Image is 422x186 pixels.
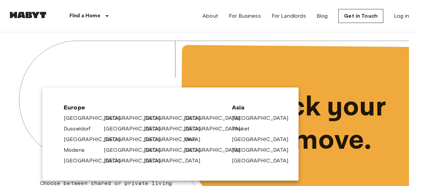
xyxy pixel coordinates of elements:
[232,103,277,111] span: Asia
[104,125,167,133] a: [GEOGRAPHIC_DATA]
[104,135,167,143] a: [GEOGRAPHIC_DATA]
[104,146,167,154] a: [GEOGRAPHIC_DATA]
[64,125,97,133] a: Dusseldorf
[104,157,167,165] a: [GEOGRAPHIC_DATA]
[184,135,203,143] a: Milan
[64,146,91,154] a: Modena
[144,157,207,165] a: [GEOGRAPHIC_DATA]
[144,125,207,133] a: [GEOGRAPHIC_DATA]
[232,114,295,122] a: [GEOGRAPHIC_DATA]
[184,114,247,122] a: [GEOGRAPHIC_DATA]
[184,125,247,133] a: [GEOGRAPHIC_DATA]
[144,135,207,143] a: [GEOGRAPHIC_DATA]
[232,135,295,143] a: [GEOGRAPHIC_DATA]
[104,114,167,122] a: [GEOGRAPHIC_DATA]
[64,114,127,122] a: [GEOGRAPHIC_DATA]
[232,157,295,165] a: [GEOGRAPHIC_DATA]
[64,157,127,165] a: [GEOGRAPHIC_DATA]
[232,125,256,133] a: Phuket
[144,146,207,154] a: [GEOGRAPHIC_DATA]
[184,146,247,154] a: [GEOGRAPHIC_DATA]
[64,135,127,143] a: [GEOGRAPHIC_DATA]
[232,146,295,154] a: [GEOGRAPHIC_DATA]
[64,103,221,111] span: Europe
[144,114,207,122] a: [GEOGRAPHIC_DATA]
